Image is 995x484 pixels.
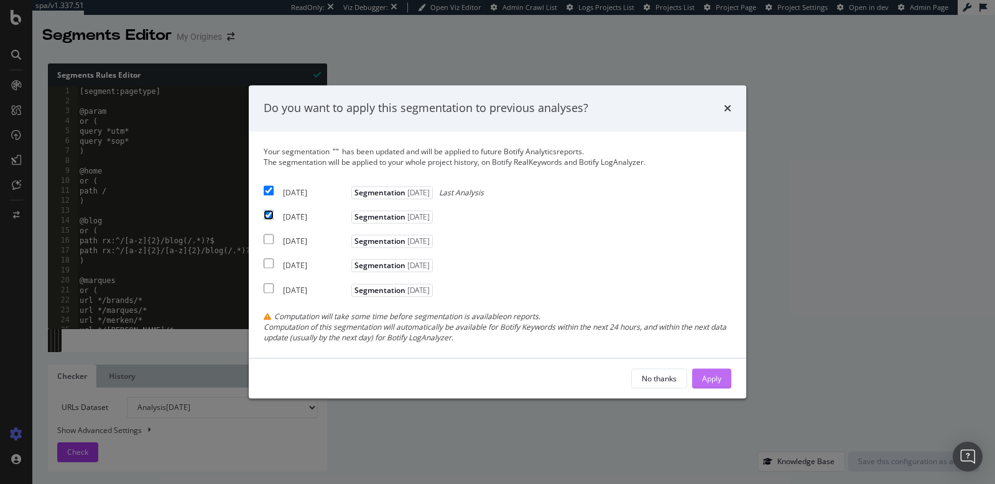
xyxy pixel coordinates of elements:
button: No thanks [631,369,687,389]
div: [DATE] [283,285,348,296]
span: [DATE] [405,187,430,198]
span: Segmentation [351,259,433,272]
span: [DATE] [405,212,430,223]
span: [DATE] [405,261,430,271]
span: Segmentation [351,211,433,224]
span: Segmentation [351,235,433,248]
div: times [724,100,731,116]
div: modal [249,85,746,398]
div: Apply [702,373,721,384]
div: Open Intercom Messenger [953,442,983,472]
div: Your segmentation has been updated and will be applied to future Botify Analytics reports. [264,146,731,167]
div: Computation of this segmentation will automatically be available for Botify Keywords within the n... [264,322,731,343]
div: [DATE] [283,236,348,247]
span: Segmentation [351,284,433,297]
span: [DATE] [405,236,430,247]
button: Apply [692,369,731,389]
span: " " [333,146,339,157]
div: [DATE] [283,261,348,271]
div: [DATE] [283,187,348,198]
div: [DATE] [283,212,348,223]
span: Computation will take some time before segmentation is available on reports. [274,311,540,322]
div: The segmentation will be applied to your whole project history, on Botify RealKeywords and Botify... [264,157,731,167]
span: [DATE] [405,285,430,296]
div: No thanks [642,373,677,384]
span: Last Analysis [439,187,484,198]
div: Do you want to apply this segmentation to previous analyses? [264,100,588,116]
span: Segmentation [351,186,433,199]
